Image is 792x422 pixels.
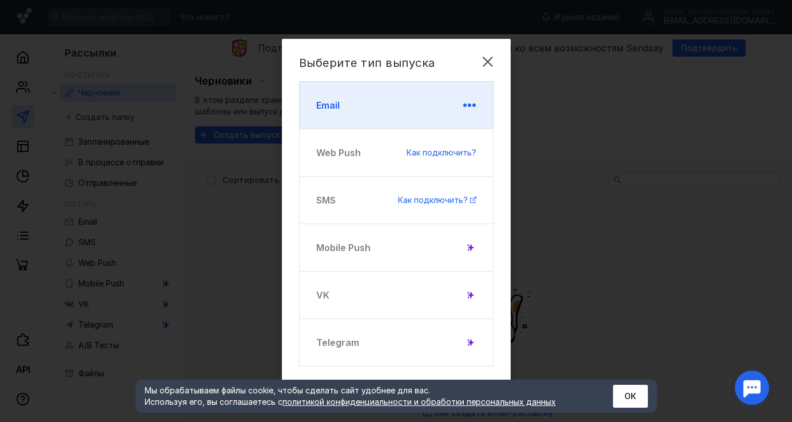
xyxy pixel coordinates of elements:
[407,147,476,158] a: Как подключить?
[282,397,556,407] a: политикой конфиденциальности и обработки персональных данных
[613,385,648,408] button: ОК
[145,385,585,408] div: Мы обрабатываем файлы cookie, чтобы сделать сайт удобнее для вас. Используя его, вы соглашаетесь c
[398,194,476,206] a: Как подключить?
[316,98,340,112] span: Email
[407,148,476,157] span: Как подключить?
[299,56,435,70] span: Выберите тип выпуска
[398,195,468,205] span: Как подключить?
[299,81,493,129] button: Email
